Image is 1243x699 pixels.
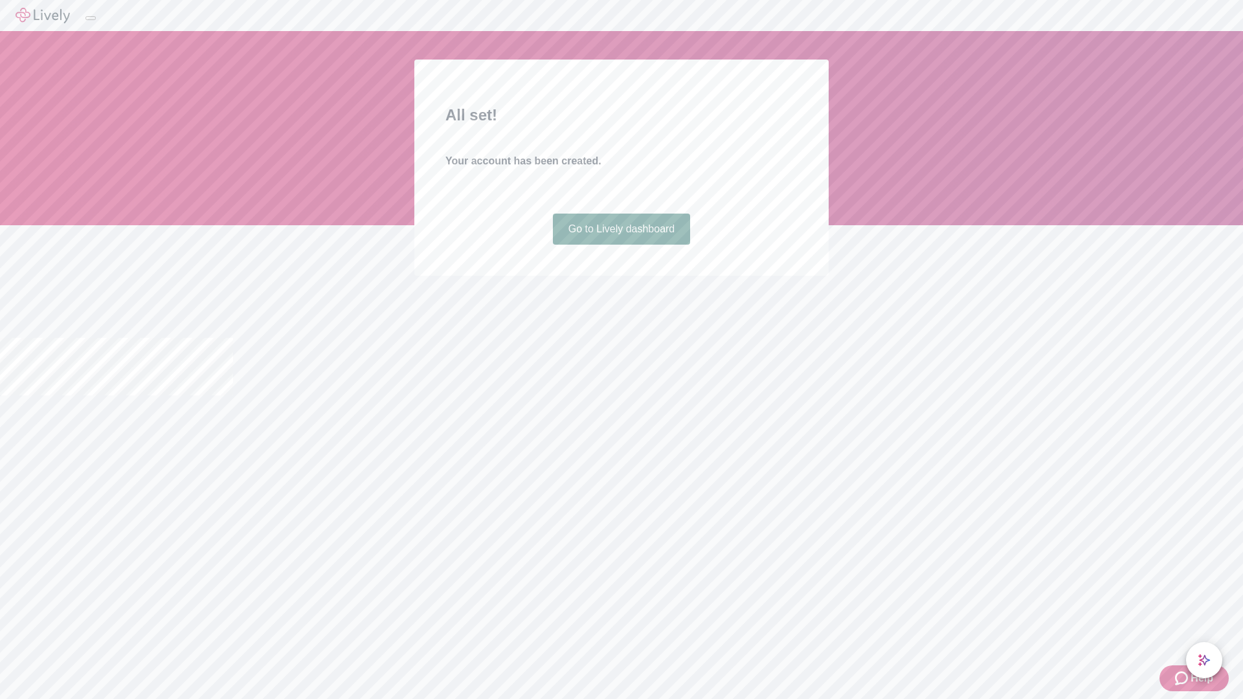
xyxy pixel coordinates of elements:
[1159,665,1229,691] button: Zendesk support iconHelp
[16,8,70,23] img: Lively
[553,214,691,245] a: Go to Lively dashboard
[1191,671,1213,686] span: Help
[445,153,798,169] h4: Your account has been created.
[445,104,798,127] h2: All set!
[1175,671,1191,686] svg: Zendesk support icon
[1186,642,1222,678] button: chat
[1198,654,1211,667] svg: Lively AI Assistant
[85,16,96,20] button: Log out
